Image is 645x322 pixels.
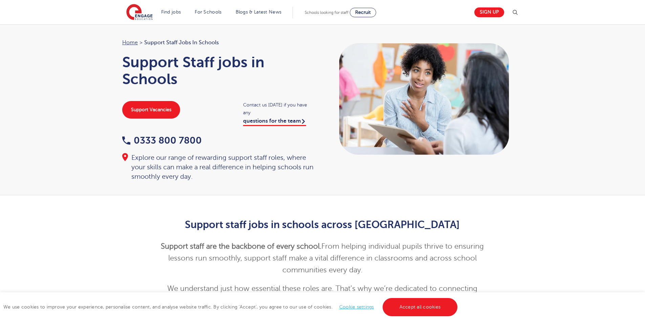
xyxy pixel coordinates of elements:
a: Home [122,40,138,46]
span: Recruit [355,10,371,15]
p: From helping individual pupils thrive to ensuring lessons run smoothly, support staff make a vita... [156,241,489,276]
strong: Support staff are the backbone of every school. [161,242,321,250]
a: 0333 800 7800 [122,135,202,146]
a: Cookie settings [339,304,374,309]
a: Accept all cookies [383,298,458,316]
a: For Schools [195,9,221,15]
span: We use cookies to improve your experience, personalise content, and analyse website traffic. By c... [3,304,459,309]
a: Sign up [474,7,504,17]
nav: breadcrumb [122,38,316,47]
a: questions for the team [243,118,306,126]
p: We understand just how essential these roles are. That’s why we’re dedicated to connecting talent... [156,283,489,318]
a: Find jobs [161,9,181,15]
a: Support Vacancies [122,101,180,119]
span: > [139,40,143,46]
span: Schools looking for staff [305,10,348,15]
span: Support Staff jobs in Schools [144,38,219,47]
strong: Support staff jobs in schools across [GEOGRAPHIC_DATA] [185,219,460,230]
a: Blogs & Latest News [236,9,282,15]
h1: Support Staff jobs in Schools [122,54,316,88]
a: Recruit [350,8,376,17]
div: Explore our range of rewarding support staff roles, where your skills can make a real difference ... [122,153,316,181]
span: Contact us [DATE] if you have any [243,101,316,117]
img: Engage Education [126,4,153,21]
